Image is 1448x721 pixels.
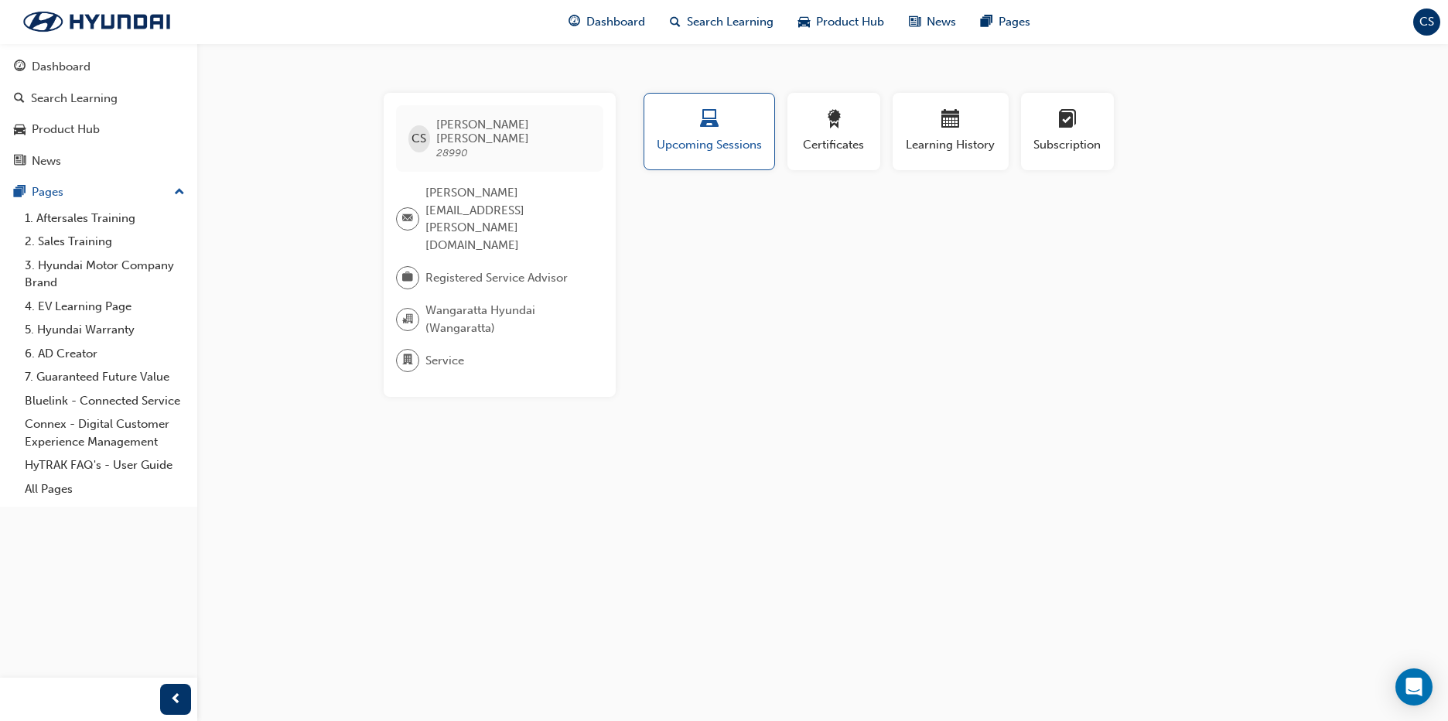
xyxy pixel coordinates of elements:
a: HyTRAK FAQ's - User Guide [19,453,191,477]
a: Dashboard [6,53,191,81]
a: 5. Hyundai Warranty [19,318,191,342]
div: Product Hub [32,121,100,138]
a: search-iconSearch Learning [657,6,786,38]
img: Trak [8,5,186,38]
span: CS [1419,13,1434,31]
span: 28990 [436,146,468,159]
a: guage-iconDashboard [556,6,657,38]
a: Bluelink - Connected Service [19,389,191,413]
span: pages-icon [14,186,26,200]
span: department-icon [402,350,413,371]
span: Pages [999,13,1030,31]
div: Open Intercom Messenger [1395,668,1433,706]
a: 2. Sales Training [19,230,191,254]
span: guage-icon [14,60,26,74]
span: News [927,13,956,31]
span: Search Learning [687,13,774,31]
button: CS [1413,9,1440,36]
span: briefcase-icon [402,268,413,288]
button: DashboardSearch LearningProduct HubNews [6,50,191,178]
a: car-iconProduct Hub [786,6,896,38]
div: Dashboard [32,58,90,76]
button: Pages [6,178,191,207]
span: Service [425,352,464,370]
span: award-icon [825,110,843,131]
span: Upcoming Sessions [656,136,763,154]
a: Connex - Digital Customer Experience Management [19,412,191,453]
div: News [32,152,61,170]
span: Subscription [1033,136,1102,154]
a: 4. EV Learning Page [19,295,191,319]
span: Dashboard [586,13,645,31]
span: organisation-icon [402,309,413,330]
span: Certificates [799,136,869,154]
button: Certificates [787,93,880,170]
a: Search Learning [6,84,191,113]
span: Wangaratta Hyundai (Wangaratta) [425,302,591,337]
div: Search Learning [31,90,118,108]
span: car-icon [14,123,26,137]
span: Registered Service Advisor [425,269,568,287]
span: search-icon [14,92,25,106]
span: prev-icon [170,690,182,709]
button: Learning History [893,93,1009,170]
span: learningplan-icon [1058,110,1077,131]
span: [PERSON_NAME][EMAIL_ADDRESS][PERSON_NAME][DOMAIN_NAME] [425,184,591,254]
a: All Pages [19,477,191,501]
span: car-icon [798,12,810,32]
button: Upcoming Sessions [644,93,775,170]
a: 7. Guaranteed Future Value [19,365,191,389]
a: news-iconNews [896,6,968,38]
a: News [6,147,191,176]
a: 6. AD Creator [19,342,191,366]
span: guage-icon [569,12,580,32]
a: 1. Aftersales Training [19,207,191,231]
span: news-icon [14,155,26,169]
span: up-icon [174,183,185,203]
span: calendar-icon [941,110,960,131]
span: Product Hub [816,13,884,31]
a: Product Hub [6,115,191,144]
span: [PERSON_NAME] [PERSON_NAME] [436,118,590,145]
span: Learning History [904,136,997,154]
a: pages-iconPages [968,6,1043,38]
span: pages-icon [981,12,992,32]
span: search-icon [670,12,681,32]
span: CS [412,130,426,148]
span: laptop-icon [700,110,719,131]
a: 3. Hyundai Motor Company Brand [19,254,191,295]
button: Subscription [1021,93,1114,170]
span: email-icon [402,209,413,229]
span: news-icon [909,12,920,32]
div: Pages [32,183,63,201]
